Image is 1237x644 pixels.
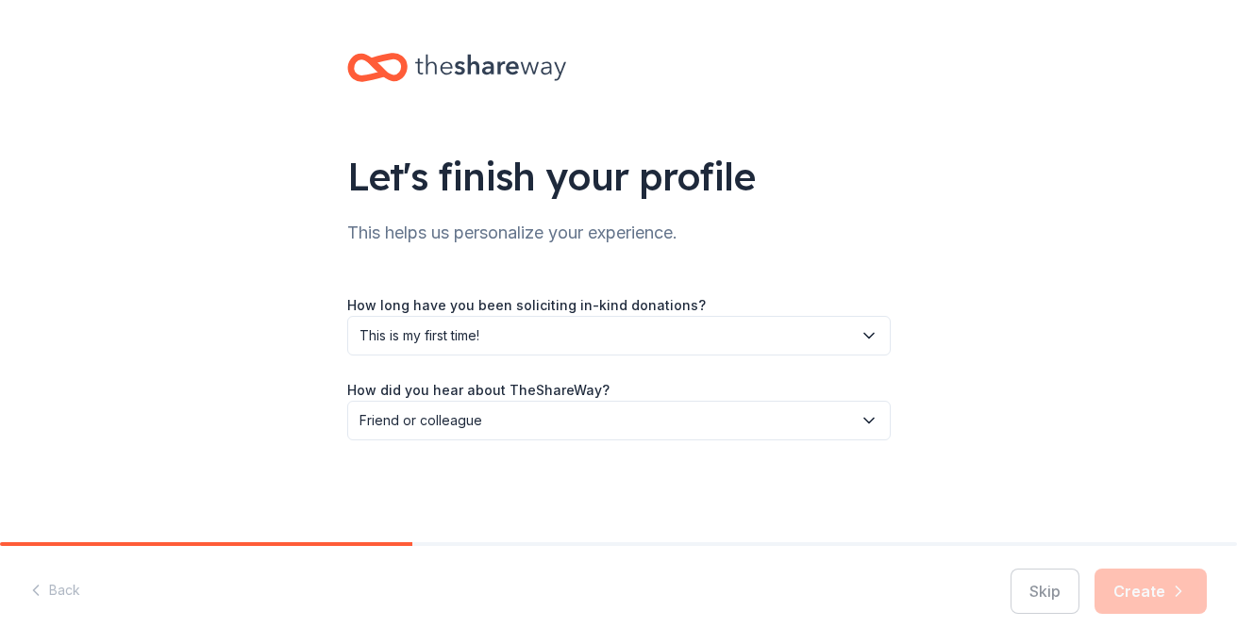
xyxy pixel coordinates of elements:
button: Friend or colleague [347,401,891,440]
button: This is my first time! [347,316,891,355]
div: Let's finish your profile [347,150,891,203]
span: This is my first time! [359,324,852,347]
div: This helps us personalize your experience. [347,218,891,248]
span: Friend or colleague [359,409,852,432]
label: How long have you been soliciting in-kind donations? [347,296,706,315]
label: How did you hear about TheShareWay? [347,381,610,400]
